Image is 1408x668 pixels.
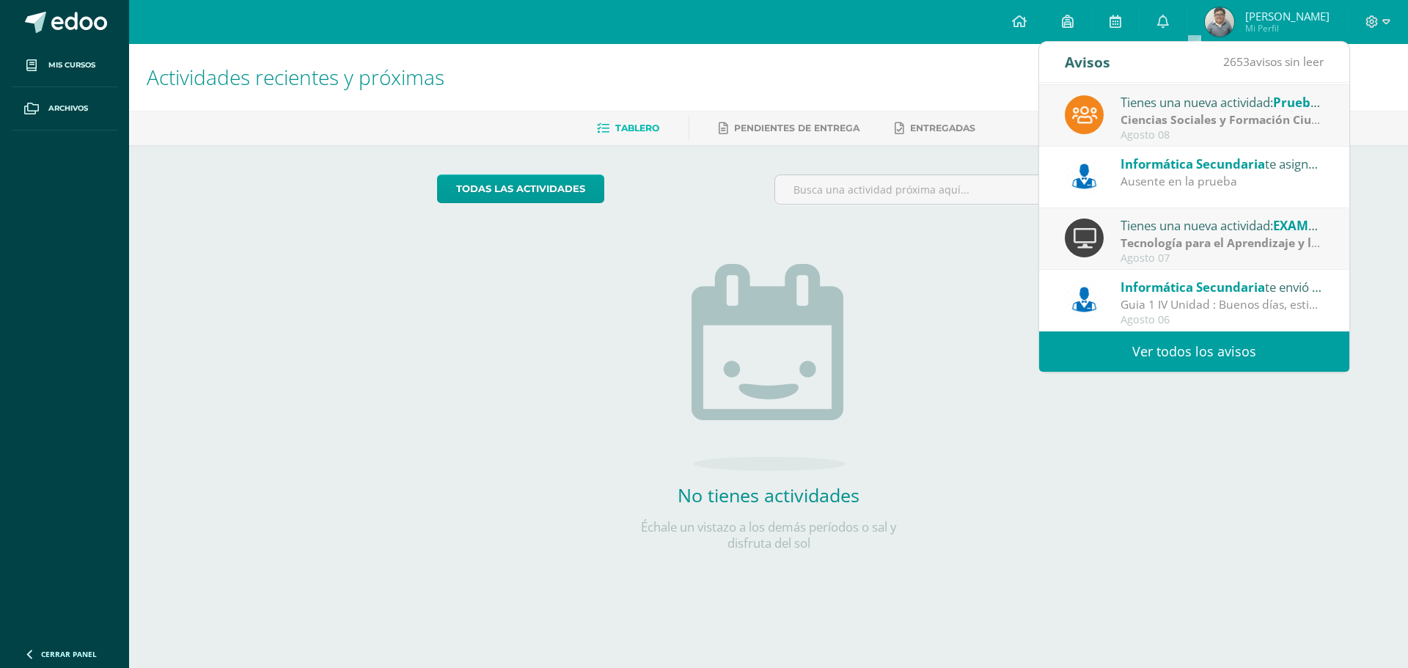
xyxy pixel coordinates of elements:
div: te envió un aviso [1121,277,1324,296]
span: Mis cursos [48,59,95,71]
span: avisos sin leer [1223,54,1324,70]
span: Prueba de Logro [1273,94,1373,111]
span: Mi Perfil [1245,22,1330,34]
span: 2653 [1223,54,1250,70]
div: | Prueba de Logro [1121,111,1324,128]
a: Mis cursos [12,44,117,87]
img: no_activities.png [692,264,846,471]
div: Tienes una nueva actividad: [1121,92,1324,111]
img: 6ed6846fa57649245178fca9fc9a58dd.png [1065,280,1104,319]
span: Pendientes de entrega [734,122,859,133]
div: Avisos [1065,42,1110,82]
div: te asignó un comentario en 'EXAMEN DE UNIDAD' para 'Tecnología para el Aprendizaje y la Comunicac... [1121,154,1324,173]
span: Cerrar panel [41,649,97,659]
a: Archivos [12,87,117,131]
div: Agosto 08 [1121,129,1324,142]
span: Actividades recientes y próximas [147,63,444,91]
div: | Prueba de Logro [1121,235,1324,252]
img: 3ba3423faefa342bc2c5b8ea565e626e.png [1205,7,1234,37]
div: Agosto 06 [1121,314,1324,326]
span: Archivos [48,103,88,114]
a: Ver todos los avisos [1039,331,1349,372]
span: Informática Secundaria [1121,155,1265,172]
span: Informática Secundaria [1121,279,1265,296]
span: Tablero [615,122,659,133]
img: 6ed6846fa57649245178fca9fc9a58dd.png [1065,157,1104,196]
p: Échale un vistazo a los demás períodos o sal y disfruta del sol [622,519,915,551]
a: todas las Actividades [437,175,604,203]
span: EXAMEN DE UNIDAD [1273,217,1397,234]
span: [PERSON_NAME] [1245,9,1330,23]
a: Entregadas [895,117,975,140]
div: Ausente en la prueba [1121,173,1324,190]
div: Guia 1 IV Unidad : Buenos días, estimados estudiantes, es un gusto saludarles por este medio, les... [1121,296,1324,313]
input: Busca una actividad próxima aquí... [775,175,1100,204]
h2: No tienes actividades [622,482,915,507]
div: Agosto 07 [1121,252,1324,265]
a: Tablero [597,117,659,140]
a: Pendientes de entrega [719,117,859,140]
div: Tienes una nueva actividad: [1121,216,1324,235]
span: Entregadas [910,122,975,133]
